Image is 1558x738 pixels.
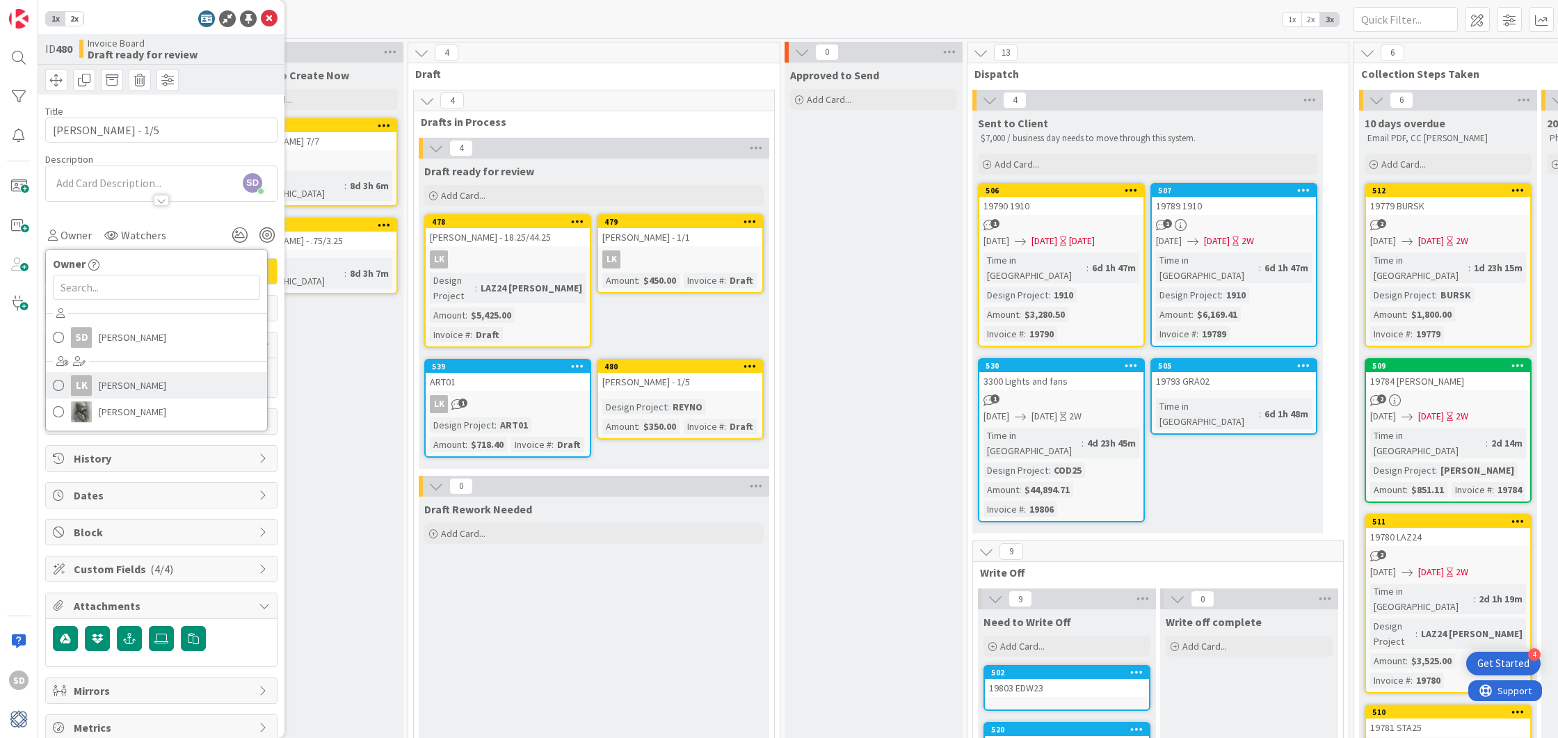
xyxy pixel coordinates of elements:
[232,232,396,250] div: [PERSON_NAME] - .75/3.25
[1370,584,1473,614] div: Time in [GEOGRAPHIC_DATA]
[426,395,590,413] div: LK
[46,372,267,399] a: LK[PERSON_NAME]
[1069,409,1082,424] div: 2W
[1156,307,1191,322] div: Amount
[979,372,1143,390] div: 3300 Lights and fans
[604,362,762,371] div: 480
[1366,706,1530,719] div: 510
[1031,409,1057,424] span: [DATE]
[430,250,448,268] div: LK
[45,40,72,57] span: ID
[1381,158,1426,170] span: Add Card...
[497,417,531,433] div: ART01
[726,273,757,288] div: Draft
[1366,184,1530,197] div: 512
[441,527,485,540] span: Add Card...
[45,105,63,118] label: Title
[477,280,586,296] div: LAZ24 [PERSON_NAME]
[1156,287,1221,303] div: Design Project
[53,255,86,272] span: Owner
[1365,116,1445,130] span: 10 days overdue
[1492,482,1494,497] span: :
[1166,615,1262,629] span: Write off complete
[9,709,29,729] img: avatar
[430,327,470,342] div: Invoice #
[71,327,92,348] div: SD
[430,307,465,323] div: Amount
[424,502,532,516] span: Draft Rework Needed
[71,375,92,396] div: LK
[74,524,252,540] span: Block
[1406,653,1408,668] span: :
[1024,502,1026,517] span: :
[978,358,1145,522] a: 5303300 Lights and fans[DATE][DATE]2WTime in [GEOGRAPHIC_DATA]:4d 23h 45mDesign Project:COD25Amou...
[598,360,762,391] div: 480[PERSON_NAME] - 1/5
[426,373,590,391] div: ART01
[1370,287,1435,303] div: Design Project
[1366,197,1530,215] div: 19779 BURSK
[554,437,584,452] div: Draft
[432,362,590,371] div: 539
[426,250,590,268] div: LK
[1418,234,1444,248] span: [DATE]
[985,679,1149,697] div: 19803 EDW23
[1194,307,1241,322] div: $6,169.41
[1283,13,1301,26] span: 1x
[990,219,999,228] span: 1
[430,395,448,413] div: LK
[598,216,762,246] div: 479[PERSON_NAME] - 1/1
[1372,707,1530,717] div: 510
[1377,219,1386,228] span: 2
[1024,326,1026,342] span: :
[1191,591,1214,607] span: 0
[99,375,166,396] span: [PERSON_NAME]
[1019,482,1021,497] span: :
[1021,482,1073,497] div: $44,894.71
[985,666,1149,679] div: 502
[986,186,1143,195] div: 506
[1204,234,1230,248] span: [DATE]
[1370,673,1411,688] div: Invoice #
[231,68,349,82] span: Invoices to Create Now
[236,170,344,201] div: Time in [GEOGRAPHIC_DATA]
[1494,482,1525,497] div: 19784
[1366,372,1530,390] div: 19784 [PERSON_NAME]
[1031,234,1057,248] span: [DATE]
[1528,648,1541,661] div: 4
[231,218,398,294] a: 481[PERSON_NAME] - .75/3.25Time in [GEOGRAPHIC_DATA]:8d 3h 7m
[1026,502,1057,517] div: 19806
[990,394,999,403] span: 1
[1486,435,1488,451] span: :
[88,38,198,49] span: Invoice Board
[1182,640,1227,652] span: Add Card...
[232,219,396,232] div: 481
[807,93,851,106] span: Add Card...
[1370,252,1468,283] div: Time in [GEOGRAPHIC_DATA]
[724,419,726,434] span: :
[470,327,472,342] span: :
[1069,234,1095,248] div: [DATE]
[45,118,278,143] input: type card name here...
[1156,252,1259,283] div: Time in [GEOGRAPHIC_DATA]
[1390,92,1413,109] span: 6
[1301,13,1320,26] span: 2x
[991,668,1149,677] div: 502
[684,273,724,288] div: Invoice #
[495,417,497,433] span: :
[426,216,590,228] div: 478
[1152,184,1316,215] div: 50719789 1910
[430,417,495,433] div: Design Project
[1050,287,1077,303] div: 1910
[1413,326,1444,342] div: 19779
[1156,326,1196,342] div: Invoice #
[991,725,1149,735] div: 520
[1150,183,1317,347] a: 50719789 1910[DATE][DATE]2WTime in [GEOGRAPHIC_DATA]:6d 1h 47mDesign Project:1910Amount:$6,169.41...
[597,214,764,294] a: 479[PERSON_NAME] - 1/1LKAmount:$450.00Invoice #:Draft
[1437,287,1475,303] div: BURSK
[1370,482,1406,497] div: Amount
[61,227,92,243] span: Owner
[979,197,1143,215] div: 19790 1910
[726,419,757,434] div: Draft
[46,399,267,425] a: PA[PERSON_NAME]
[1082,435,1084,451] span: :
